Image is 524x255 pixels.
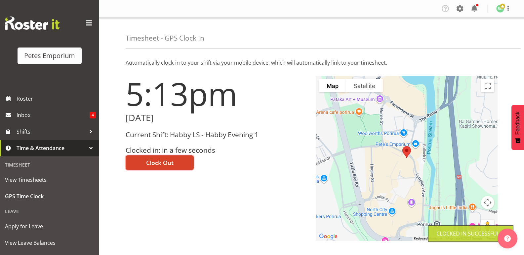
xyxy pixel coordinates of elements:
[17,110,90,120] span: Inbox
[2,172,98,188] a: View Timesheets
[126,113,308,123] h2: [DATE]
[481,79,494,92] button: Toggle fullscreen view
[317,232,339,241] img: Google
[126,146,308,154] h3: Clocked in: in a few seconds
[319,79,346,92] button: Show street map
[5,175,94,185] span: View Timesheets
[2,205,98,218] div: Leave
[2,218,98,235] a: Apply for Leave
[17,94,96,104] span: Roster
[481,220,494,233] button: Drag Pegman onto the map to open Street View
[90,112,96,118] span: 4
[504,235,511,242] img: help-xxl-2.png
[496,5,504,13] img: ruth-robertson-taylor722.jpg
[436,230,505,238] div: Clocked in Successfully
[5,16,60,30] img: Rosterit website logo
[2,188,98,205] a: GPS Time Clock
[146,158,174,167] span: Clock Out
[2,158,98,172] div: Timesheet
[515,112,521,135] span: Feedback
[126,34,204,42] h4: Timesheet - GPS Clock In
[511,105,524,150] button: Feedback - Show survey
[2,235,98,251] a: View Leave Balances
[5,191,94,201] span: GPS Time Clock
[17,143,86,153] span: Time & Attendance
[126,59,498,67] p: Automatically clock-in to your shift via your mobile device, which will automatically link to you...
[346,79,383,92] button: Show satellite imagery
[126,76,308,112] h1: 5:13pm
[24,51,75,61] div: Petes Emporium
[5,238,94,248] span: View Leave Balances
[5,221,94,231] span: Apply for Leave
[126,131,308,139] h3: Current Shift: Habby LS - Habby Evening 1
[481,196,494,209] button: Map camera controls
[414,236,442,241] button: Keyboard shortcuts
[126,155,194,170] button: Clock Out
[17,127,86,137] span: Shifts
[317,232,339,241] a: Open this area in Google Maps (opens a new window)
